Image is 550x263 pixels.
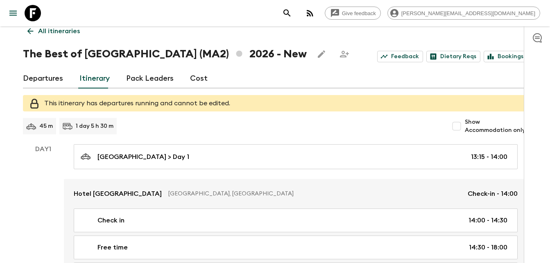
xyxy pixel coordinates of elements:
p: 13:15 - 14:00 [471,152,507,162]
p: 45 m [39,122,53,130]
p: Day 1 [23,144,64,154]
a: Feedback [377,51,423,62]
a: Dietary Reqs [426,51,480,62]
span: Give feedback [337,10,380,16]
p: 1 day 5 h 30 m [76,122,113,130]
div: [PERSON_NAME][EMAIL_ADDRESS][DOMAIN_NAME] [387,7,540,20]
p: All itineraries [38,26,80,36]
h1: The Best of [GEOGRAPHIC_DATA] (MA2) 2026 - New [23,46,307,62]
p: Hotel [GEOGRAPHIC_DATA] [74,189,162,199]
a: Check in14:00 - 14:30 [74,209,518,232]
span: Show Accommodation only [465,118,527,134]
p: [GEOGRAPHIC_DATA], [GEOGRAPHIC_DATA] [168,190,461,198]
button: Edit this itinerary [313,46,330,62]
a: Give feedback [325,7,381,20]
a: Departures [23,69,63,88]
button: menu [5,5,21,21]
span: This itinerary has departures running and cannot be edited. [44,100,230,107]
a: Cost [190,69,208,88]
p: Check in [97,215,124,225]
p: 14:00 - 14:30 [469,215,507,225]
p: 14:30 - 18:00 [469,243,507,252]
a: Pack Leaders [126,69,174,88]
a: All itineraries [23,23,84,39]
span: Share this itinerary [336,46,353,62]
button: search adventures [279,5,295,21]
a: Bookings [484,51,527,62]
span: [PERSON_NAME][EMAIL_ADDRESS][DOMAIN_NAME] [397,10,540,16]
p: Check-in - 14:00 [468,189,518,199]
a: Free time14:30 - 18:00 [74,236,518,259]
a: Itinerary [79,69,110,88]
p: [GEOGRAPHIC_DATA] > Day 1 [97,152,189,162]
a: [GEOGRAPHIC_DATA] > Day 113:15 - 14:00 [74,144,518,169]
p: Free time [97,243,128,252]
a: Hotel [GEOGRAPHIC_DATA][GEOGRAPHIC_DATA], [GEOGRAPHIC_DATA]Check-in - 14:00 [64,179,527,209]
